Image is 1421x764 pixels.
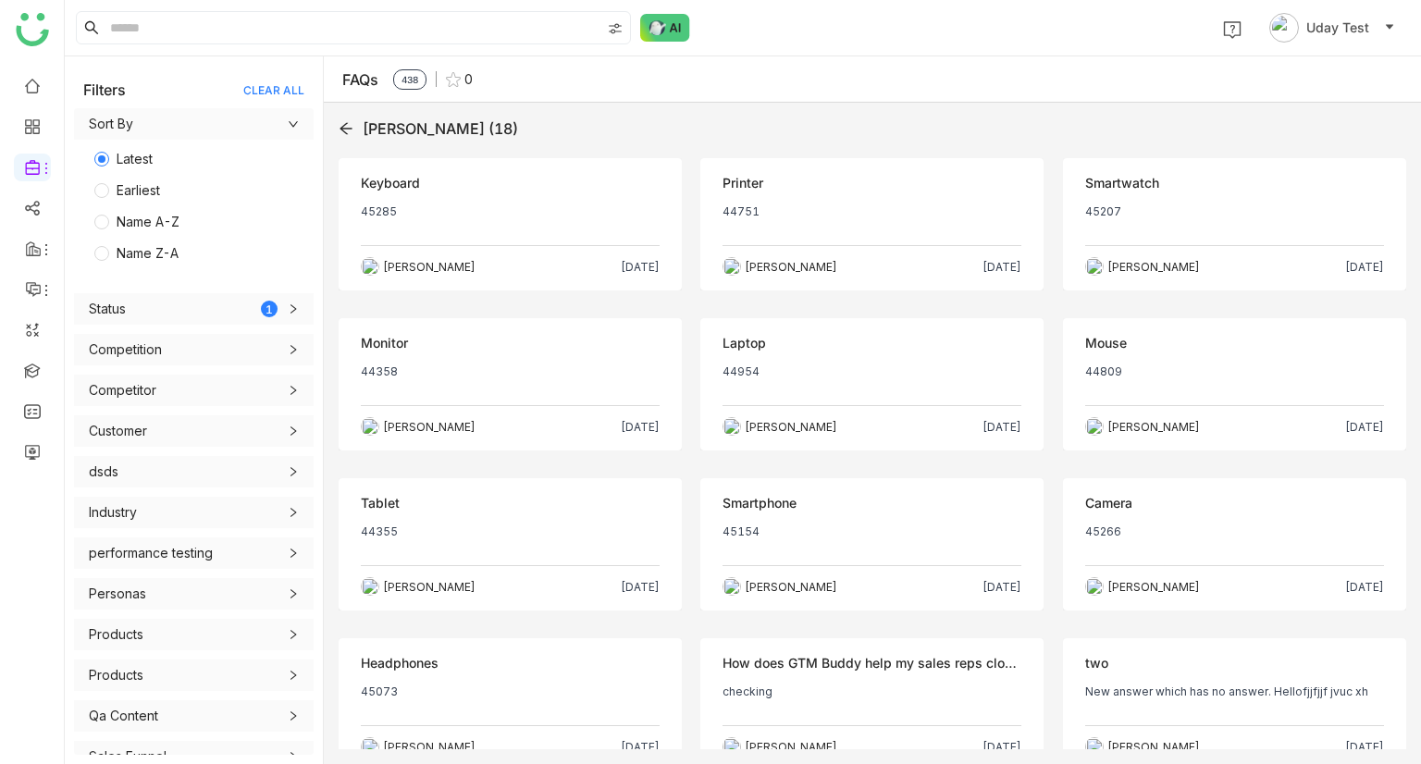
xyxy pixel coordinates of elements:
[89,114,299,134] span: Sort By
[89,543,213,563] div: performance testing
[89,299,126,319] div: Status
[361,493,660,513] div: Tablet
[74,497,314,528] div: Industry
[723,577,741,596] img: 684a9aedde261c4b36a3ced9
[723,417,741,436] img: 684a9aedde261c4b36a3ced9
[74,700,314,732] div: Qa Content
[109,149,160,169] span: Latest
[74,619,314,650] div: Products
[74,375,314,406] div: Competitor
[1107,580,1200,594] div: [PERSON_NAME]
[1223,20,1242,39] img: help.svg
[74,456,314,487] div: dsds
[723,524,1021,554] p: 45154
[723,257,741,276] img: 684a9aedde261c4b36a3ced9
[342,70,378,89] div: FAQs
[89,584,146,604] div: Personas
[74,659,314,691] div: Products
[723,653,1021,673] div: How does GTM Buddy help my sales reps close more deals faster?
[745,260,837,274] div: [PERSON_NAME]
[89,624,143,645] div: Products
[1107,420,1200,434] div: [PERSON_NAME]
[74,415,314,447] div: Customer
[361,173,660,193] div: Keyboard
[89,502,137,523] div: Industry
[74,537,314,569] div: performance testing
[640,14,690,42] img: ask-buddy-normal.svg
[361,684,660,714] p: 45073
[1085,364,1384,394] p: 44809
[723,684,1021,699] div: checking
[983,260,1022,274] div: [DATE]
[393,69,426,90] span: 438
[361,333,660,353] div: Monitor
[1085,737,1104,756] img: 684a9b6bde261c4b36a3d2e3
[1085,333,1384,353] div: Mouse
[1345,740,1384,754] div: [DATE]
[723,333,1021,353] div: Laptop
[74,334,314,365] div: Competition
[745,580,837,594] div: [PERSON_NAME]
[1345,580,1384,594] div: [DATE]
[74,108,314,140] div: Sort By
[89,706,158,726] div: Qa Content
[363,117,518,140] div: [PERSON_NAME] (18)
[261,301,278,317] div: 1
[243,83,304,97] div: CLEAR ALL
[1085,417,1104,436] img: 684a9aedde261c4b36a3ced9
[109,180,167,201] span: Earliest
[983,580,1022,594] div: [DATE]
[109,212,187,232] span: Name A-Z
[723,737,741,756] img: 684a961782a3912df7c0ce26
[1085,257,1104,276] img: 684a9aedde261c4b36a3ced9
[1085,684,1384,699] div: New answer which has no answer. Hellofjjfjjf jvuc xh
[1107,740,1200,754] div: [PERSON_NAME]
[621,580,660,594] div: [DATE]
[361,257,379,276] img: 684a9aedde261c4b36a3ced9
[74,578,314,610] div: Personas
[723,204,1021,234] p: 44751
[608,21,623,36] img: search-type.svg
[983,740,1022,754] div: [DATE]
[723,364,1021,394] p: 44954
[1085,204,1384,234] p: 45207
[723,173,1021,193] div: Printer
[1085,653,1384,673] div: two
[1085,493,1384,513] div: Camera
[1345,260,1384,274] div: [DATE]
[361,204,660,234] p: 45285
[89,339,162,360] div: Competition
[361,737,379,756] img: 684a9aedde261c4b36a3ced9
[1266,13,1399,43] button: Uday Test
[745,740,837,754] div: [PERSON_NAME]
[383,260,476,274] div: [PERSON_NAME]
[983,420,1022,434] div: [DATE]
[1306,18,1369,38] span: Uday Test
[74,293,314,325] div: Status1
[723,493,1021,513] div: Smartphone
[745,420,837,434] div: [PERSON_NAME]
[621,420,660,434] div: [DATE]
[83,80,126,99] div: Filters
[89,462,118,482] div: dsds
[1269,13,1299,43] img: avatar
[446,72,461,87] img: favourite.svg
[1107,260,1200,274] div: [PERSON_NAME]
[16,13,49,46] img: logo
[361,417,379,436] img: 684a9aedde261c4b36a3ced9
[109,243,186,264] span: Name Z-A
[361,364,660,394] p: 44358
[89,380,156,400] div: Competitor
[361,524,660,554] p: 44355
[89,665,143,685] div: Products
[464,71,473,87] span: 0
[361,653,660,673] div: Headphones
[361,577,379,596] img: 684a9aedde261c4b36a3ced9
[1345,420,1384,434] div: [DATE]
[621,740,660,754] div: [DATE]
[1085,173,1384,193] div: Smartwatch
[383,420,476,434] div: [PERSON_NAME]
[383,740,476,754] div: [PERSON_NAME]
[621,260,660,274] div: [DATE]
[1085,524,1384,554] p: 45266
